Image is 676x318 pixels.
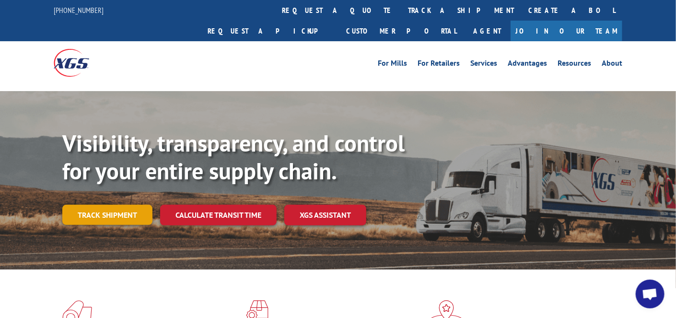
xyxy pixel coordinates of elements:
[54,5,104,15] a: [PHONE_NUMBER]
[378,59,407,70] a: For Mills
[160,205,277,225] a: Calculate transit time
[470,59,497,70] a: Services
[62,128,405,186] b: Visibility, transparency, and control for your entire supply chain.
[508,59,547,70] a: Advantages
[284,205,366,225] a: XGS ASSISTANT
[636,280,664,308] div: Open chat
[200,21,339,41] a: Request a pickup
[602,59,622,70] a: About
[418,59,460,70] a: For Retailers
[558,59,591,70] a: Resources
[62,205,152,225] a: Track shipment
[339,21,464,41] a: Customer Portal
[511,21,622,41] a: Join Our Team
[464,21,511,41] a: Agent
